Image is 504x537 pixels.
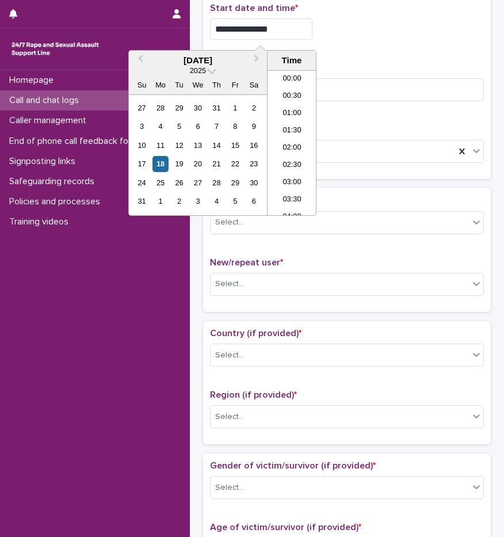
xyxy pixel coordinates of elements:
div: Time [270,55,313,66]
div: Choose Saturday, August 23rd, 2025 [246,156,262,172]
div: Choose Monday, August 25th, 2025 [152,175,168,191]
p: Signposting links [5,156,85,167]
div: Choose Wednesday, July 30th, 2025 [190,100,205,116]
img: rhQMoQhaT3yELyF149Cw [9,37,101,60]
div: Choose Tuesday, July 29th, 2025 [171,100,187,116]
div: Choose Wednesday, August 27th, 2025 [190,175,205,191]
p: Caller management [5,115,96,126]
button: Next Month [249,52,267,70]
span: Start date and time [210,3,298,13]
p: Homepage [5,75,63,86]
div: Choose Monday, September 1st, 2025 [152,193,168,209]
div: Th [209,77,224,93]
p: Safeguarding records [5,176,104,187]
div: Choose Sunday, August 3rd, 2025 [134,119,150,134]
div: We [190,77,205,93]
div: Choose Thursday, August 7th, 2025 [209,119,224,134]
div: Choose Friday, September 5th, 2025 [227,193,243,209]
div: [DATE] [129,55,267,66]
div: Choose Monday, July 28th, 2025 [152,100,168,116]
div: Su [134,77,150,93]
div: Choose Wednesday, August 20th, 2025 [190,156,205,172]
div: Choose Sunday, August 10th, 2025 [134,138,150,153]
div: Choose Sunday, August 24th, 2025 [134,175,150,191]
div: Select... [215,349,244,361]
div: Choose Saturday, August 30th, 2025 [246,175,262,191]
li: 00:30 [268,88,316,105]
div: Choose Friday, August 22nd, 2025 [227,156,243,172]
p: Training videos [5,216,78,227]
p: Policies and processes [5,196,109,207]
div: Tu [171,77,187,93]
div: Choose Monday, August 18th, 2025 [152,156,168,172]
div: Mo [152,77,168,93]
span: Country (if provided) [210,329,301,338]
button: Previous Month [130,52,148,70]
div: Choose Saturday, August 9th, 2025 [246,119,262,134]
div: Choose Saturday, August 16th, 2025 [246,138,262,153]
div: month 2025-08 [132,98,263,211]
p: Call and chat logs [5,95,88,106]
div: Choose Tuesday, August 26th, 2025 [171,175,187,191]
span: Age of victim/survivor (if provided) [210,523,361,532]
div: Choose Tuesday, September 2nd, 2025 [171,193,187,209]
div: Select... [215,411,244,423]
div: Fr [227,77,243,93]
span: Region (if provided) [210,390,297,399]
div: Choose Wednesday, August 13th, 2025 [190,138,205,153]
div: Choose Sunday, July 27th, 2025 [134,100,150,116]
div: Choose Monday, August 4th, 2025 [152,119,168,134]
span: 2025 [190,66,206,75]
div: Choose Wednesday, August 6th, 2025 [190,119,205,134]
p: End of phone call feedback form [5,136,148,147]
div: Choose Thursday, August 14th, 2025 [209,138,224,153]
div: Choose Wednesday, September 3rd, 2025 [190,193,205,209]
span: New/repeat user [210,258,283,267]
div: Choose Tuesday, August 5th, 2025 [171,119,187,134]
li: 02:00 [268,140,316,157]
div: Select... [215,278,244,290]
div: Select... [215,482,244,494]
li: 03:00 [268,174,316,192]
div: Choose Friday, August 1st, 2025 [227,100,243,116]
li: 03:30 [268,192,316,209]
span: Gender of victim/survivor (if provided) [210,461,376,470]
div: Choose Saturday, August 2nd, 2025 [246,100,262,116]
li: 04:00 [268,209,316,226]
div: Select... [215,216,244,228]
div: Choose Friday, August 8th, 2025 [227,119,243,134]
div: Choose Friday, August 29th, 2025 [227,175,243,191]
li: 01:30 [268,123,316,140]
div: Sa [246,77,262,93]
div: Choose Tuesday, August 12th, 2025 [171,138,187,153]
div: Choose Sunday, August 31st, 2025 [134,193,150,209]
li: 01:00 [268,105,316,123]
div: Choose Tuesday, August 19th, 2025 [171,156,187,172]
div: Choose Friday, August 15th, 2025 [227,138,243,153]
div: Choose Saturday, September 6th, 2025 [246,193,262,209]
li: 02:30 [268,157,316,174]
div: Choose Thursday, August 28th, 2025 [209,175,224,191]
li: 00:00 [268,71,316,88]
div: Choose Thursday, August 21st, 2025 [209,156,224,172]
div: Choose Thursday, July 31st, 2025 [209,100,224,116]
div: Choose Monday, August 11th, 2025 [152,138,168,153]
div: Choose Sunday, August 17th, 2025 [134,156,150,172]
div: Choose Thursday, September 4th, 2025 [209,193,224,209]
